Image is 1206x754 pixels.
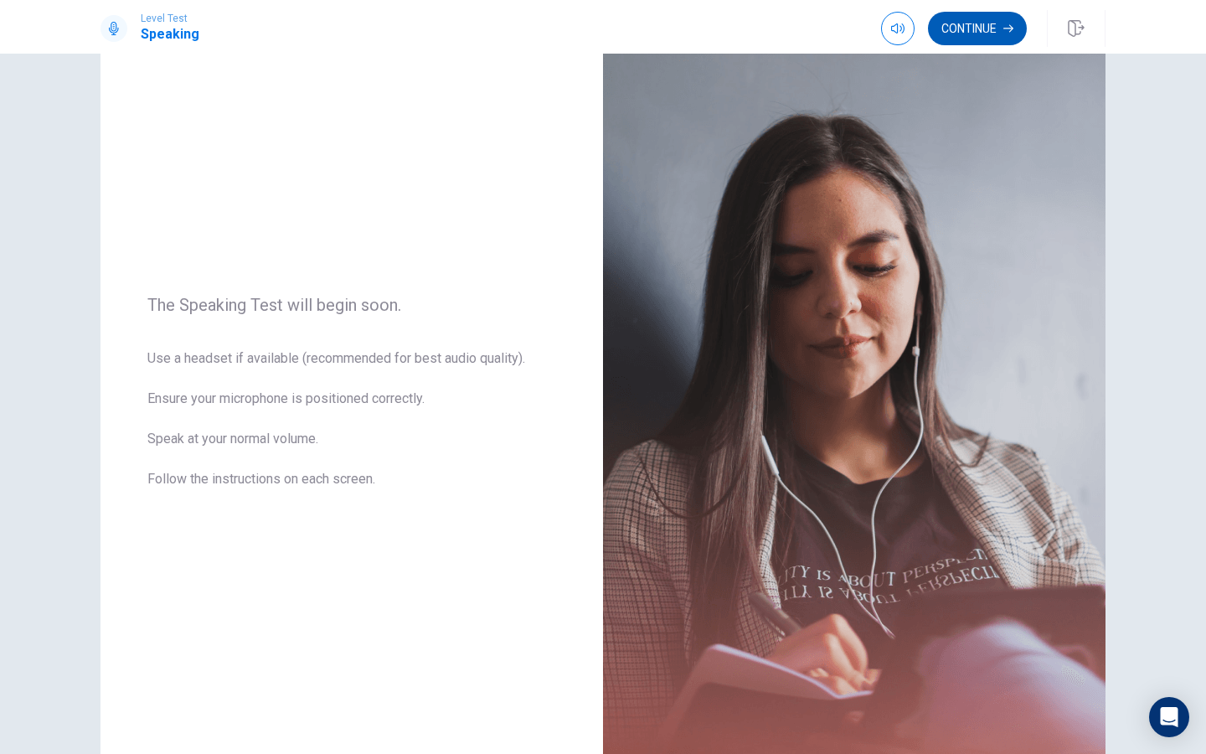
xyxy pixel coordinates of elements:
span: Use a headset if available (recommended for best audio quality). Ensure your microphone is positi... [147,349,556,509]
h1: Speaking [141,24,199,44]
span: Level Test [141,13,199,24]
button: Continue [928,12,1027,45]
span: The Speaking Test will begin soon. [147,295,556,315]
div: Open Intercom Messenger [1149,697,1189,737]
